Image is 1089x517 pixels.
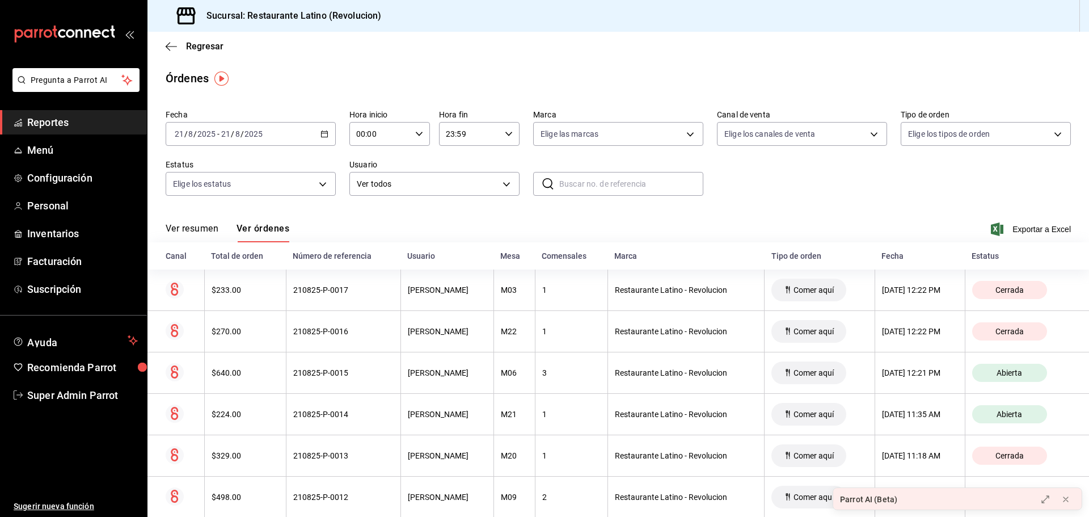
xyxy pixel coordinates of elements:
span: Comer aquí [789,493,838,502]
span: Suscripción [27,281,138,297]
span: Regresar [186,41,223,52]
a: Pregunta a Parrot AI [8,82,140,94]
div: 210825-P-0013 [293,451,394,460]
input: -- [221,129,231,138]
div: M21 [501,410,528,419]
button: Exportar a Excel [993,222,1071,236]
button: Ver resumen [166,223,218,242]
div: navigation tabs [166,223,289,242]
span: Configuración [27,170,138,186]
span: Comer aquí [789,368,838,377]
span: Reportes [27,115,138,130]
span: Comer aquí [789,285,838,295]
button: open_drawer_menu [125,30,134,39]
span: / [231,129,234,138]
div: $270.00 [212,327,279,336]
label: Canal de venta [717,111,887,119]
span: Abierta [992,368,1027,377]
span: Cerrada [991,451,1028,460]
div: Estatus [972,251,1071,260]
span: Ayuda [27,334,123,347]
span: Cerrada [991,327,1028,336]
div: Restaurante Latino - Revolucion [615,285,758,295]
button: Regresar [166,41,223,52]
input: ---- [244,129,263,138]
div: Restaurante Latino - Revolucion [615,327,758,336]
div: Marca [614,251,758,260]
div: $498.00 [212,493,279,502]
div: 210825-P-0014 [293,410,394,419]
span: Elige los estatus [173,178,231,190]
button: Ver órdenes [237,223,289,242]
div: M20 [501,451,528,460]
span: Pregunta a Parrot AI [31,74,122,86]
h3: Sucursal: Restaurante Latino (Revolucion) [197,9,381,23]
div: 210825-P-0015 [293,368,394,377]
div: [PERSON_NAME] [408,368,487,377]
div: M09 [501,493,528,502]
div: 210825-P-0012 [293,493,394,502]
div: Parrot AI (Beta) [840,494,897,506]
span: - [217,129,220,138]
div: Número de referencia [293,251,394,260]
input: -- [174,129,184,138]
span: Elige los tipos de orden [908,128,990,140]
div: 1 [542,410,601,419]
div: Fecha [881,251,958,260]
div: M22 [501,327,528,336]
div: Restaurante Latino - Revolucion [615,451,758,460]
div: 210825-P-0016 [293,327,394,336]
label: Marca [533,111,703,119]
div: [DATE] 11:35 AM [882,410,958,419]
label: Usuario [349,161,520,169]
div: $329.00 [212,451,279,460]
div: $640.00 [212,368,279,377]
span: Comer aquí [789,410,838,419]
input: Buscar no. de referencia [559,173,703,195]
div: Órdenes [166,70,209,87]
div: 1 [542,285,601,295]
span: Elige las marcas [541,128,598,140]
span: Menú [27,142,138,158]
input: -- [235,129,240,138]
div: [DATE] 11:18 AM [882,451,958,460]
div: M06 [501,368,528,377]
div: Comensales [542,251,601,260]
input: ---- [197,129,216,138]
span: Cerrada [991,285,1028,295]
div: [PERSON_NAME] [408,493,487,502]
div: 3 [542,368,601,377]
span: Ver todos [357,178,499,190]
label: Hora fin [439,111,520,119]
img: Tooltip marker [214,72,229,86]
label: Hora inicio [349,111,430,119]
div: [DATE] 12:22 PM [882,285,958,295]
span: Elige los canales de venta [724,128,815,140]
div: Mesa [500,251,528,260]
div: Restaurante Latino - Revolucion [615,368,758,377]
div: [PERSON_NAME] [408,327,487,336]
span: Abierta [992,410,1027,419]
div: [PERSON_NAME] [408,285,487,295]
div: 1 [542,327,601,336]
span: / [193,129,197,138]
button: Pregunta a Parrot AI [12,68,140,92]
div: 210825-P-0017 [293,285,394,295]
div: Usuario [407,251,487,260]
span: Facturación [27,254,138,269]
span: Inventarios [27,226,138,241]
div: [DATE] 12:22 PM [882,327,958,336]
div: M03 [501,285,528,295]
span: Personal [27,198,138,213]
div: Restaurante Latino - Revolucion [615,410,758,419]
span: Comer aquí [789,327,838,336]
label: Tipo de orden [901,111,1071,119]
span: / [184,129,188,138]
span: Super Admin Parrot [27,388,138,403]
div: Tipo de orden [771,251,868,260]
label: Fecha [166,111,336,119]
label: Estatus [166,161,336,169]
span: Comer aquí [789,451,838,460]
